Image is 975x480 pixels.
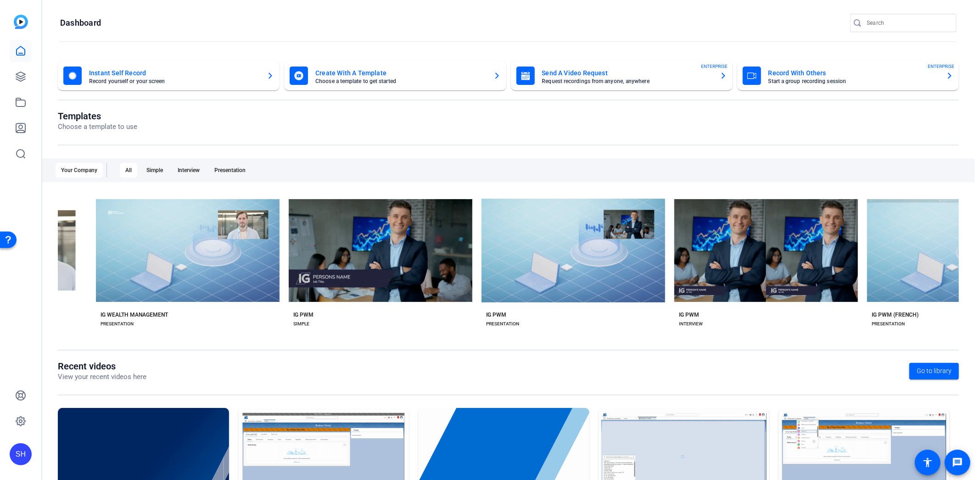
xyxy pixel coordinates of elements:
span: Go to library [917,366,952,376]
button: Instant Self RecordRecord yourself or your screen [58,61,280,90]
button: Send A Video RequestRequest recordings from anyone, anywhereENTERPRISE [511,61,733,90]
div: Simple [141,163,168,178]
h1: Recent videos [58,361,146,372]
img: blue-gradient.svg [14,15,28,29]
div: IG PWM [293,311,314,318]
mat-card-title: Send A Video Request [542,67,712,78]
mat-card-title: Record With Others [768,67,939,78]
p: View your recent videos here [58,372,146,382]
mat-card-title: Create With A Template [315,67,486,78]
div: Your Company [56,163,103,178]
div: All [120,163,137,178]
mat-icon: accessibility [922,457,933,468]
div: IG PWM [486,311,506,318]
div: IG PWM (FRENCH) [872,311,919,318]
div: IG PWM [679,311,699,318]
mat-card-subtitle: Record yourself or your screen [89,78,259,84]
div: PRESENTATION [872,320,905,328]
div: SH [10,443,32,465]
span: ENTERPRISE [701,63,728,70]
mat-card-subtitle: Request recordings from anyone, anywhere [542,78,712,84]
div: Presentation [209,163,251,178]
h1: Templates [58,111,137,122]
button: Record With OthersStart a group recording sessionENTERPRISE [737,61,959,90]
p: Choose a template to use [58,122,137,132]
div: IG WEALTH MANAGEMENT [101,311,168,318]
mat-card-subtitle: Choose a template to get started [315,78,486,84]
div: SIMPLE [293,320,309,328]
div: INTERVIEW [679,320,703,328]
input: Search [867,17,949,28]
button: Create With A TemplateChoose a template to get started [284,61,506,90]
mat-card-title: Instant Self Record [89,67,259,78]
h1: Dashboard [60,17,101,28]
div: Interview [172,163,205,178]
div: PRESENTATION [101,320,134,328]
mat-icon: message [952,457,963,468]
mat-card-subtitle: Start a group recording session [768,78,939,84]
div: PRESENTATION [486,320,519,328]
a: Go to library [909,363,959,380]
span: ENTERPRISE [928,63,954,70]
